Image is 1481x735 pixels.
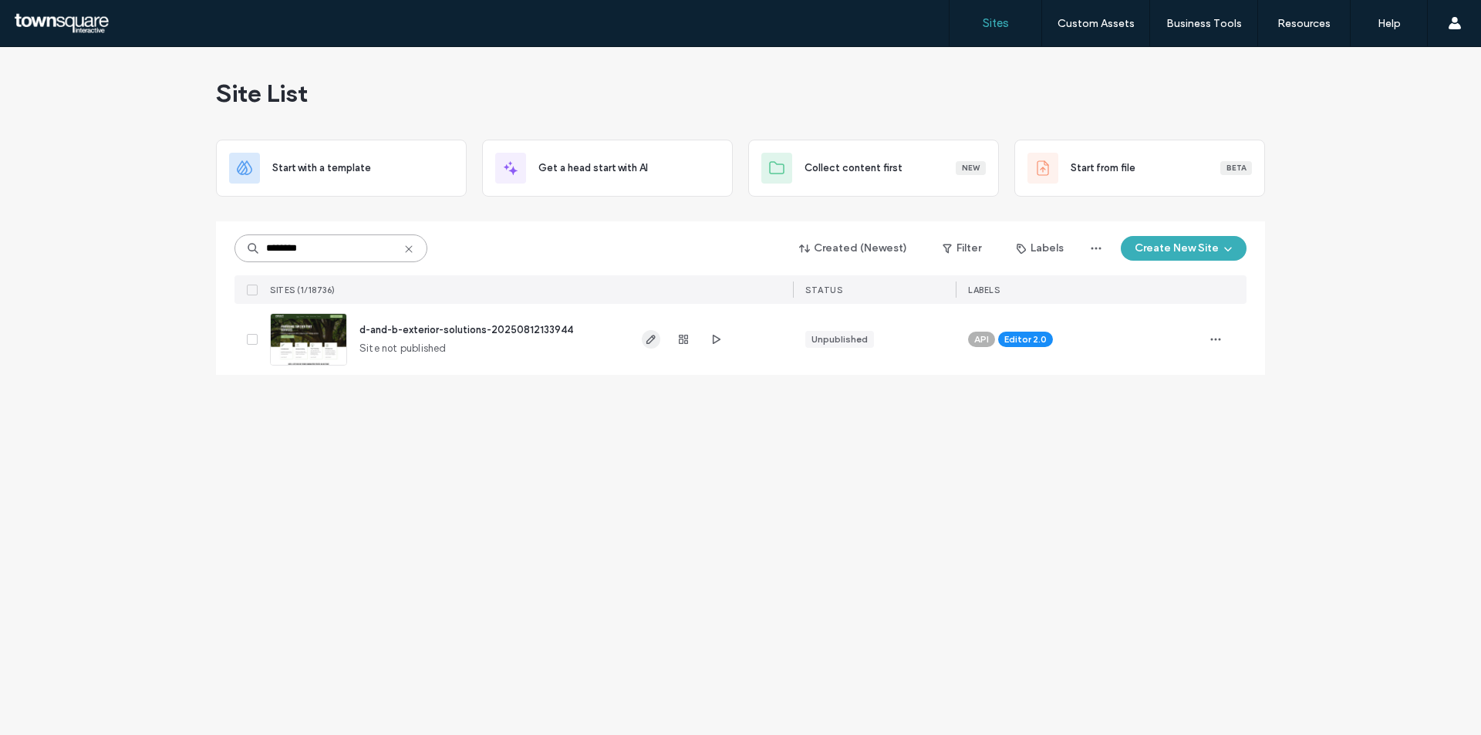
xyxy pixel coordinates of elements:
span: API [974,332,989,346]
span: SITES (1/18736) [270,285,336,295]
div: Get a head start with AI [482,140,733,197]
label: Business Tools [1166,17,1242,30]
button: Create New Site [1121,236,1247,261]
span: Site List [216,78,308,109]
button: Created (Newest) [786,236,921,261]
span: Start from file [1071,160,1135,176]
span: LABELS [968,285,1000,295]
div: New [956,161,986,175]
span: Editor 2.0 [1004,332,1047,346]
label: Help [1378,17,1401,30]
div: Collect content firstNew [748,140,999,197]
span: Start with a template [272,160,371,176]
div: Unpublished [811,332,868,346]
label: Sites [983,16,1009,30]
span: Collect content first [805,160,902,176]
span: Get a head start with AI [538,160,648,176]
div: Start with a template [216,140,467,197]
div: Start from fileBeta [1014,140,1265,197]
span: Help [35,11,66,25]
span: STATUS [805,285,842,295]
span: Site not published [359,341,447,356]
label: Resources [1277,17,1331,30]
button: Filter [927,236,997,261]
a: d-and-b-exterior-solutions-20250812133944 [359,324,573,335]
label: Custom Assets [1058,17,1135,30]
div: Beta [1220,161,1252,175]
button: Labels [1003,236,1078,261]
